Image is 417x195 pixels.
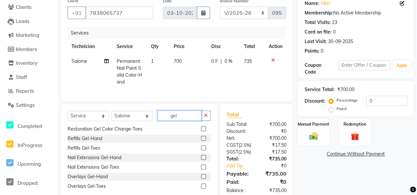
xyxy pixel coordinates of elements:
[222,121,256,128] div: Sub Total:
[256,187,291,194] div: ₹735.00
[2,60,56,67] a: Inventory
[304,98,325,105] div: Discount:
[170,39,207,54] th: Price
[256,128,291,135] div: ₹0
[256,149,291,156] div: ₹17.50
[68,126,142,133] div: Restoration Gel Color Change-Toes
[339,60,390,70] input: Enter Offer / Coupon Code
[304,48,319,55] div: Points:
[158,110,201,121] input: Search or Scan
[68,7,86,19] button: +91
[68,164,119,171] div: Nail Extensions Gel-Toes
[256,135,291,142] div: ₹700.00
[207,39,240,54] th: Disc
[240,142,250,148] span: 2.5%
[304,86,334,93] div: Service Total:
[240,39,264,54] th: Total
[264,39,286,54] th: Action
[2,46,56,53] a: Members
[393,61,411,70] button: Apply
[147,39,170,54] th: Qty
[222,170,256,178] div: Payable:
[244,58,252,64] span: 735
[222,162,262,169] a: Add Tip
[222,142,256,149] div: ( )
[226,149,238,155] span: SGST
[68,183,106,190] div: Overlays Gel-Toes
[222,187,256,194] div: Balance :
[174,58,182,64] span: 700
[262,162,291,169] div: ₹0
[2,32,56,39] a: Marketing
[337,86,354,93] div: ₹700.00
[68,27,291,39] div: Services
[304,38,326,45] div: Last Visit:
[16,32,39,38] span: Marketing
[333,29,335,36] div: 0
[336,97,357,103] label: Percentage
[16,102,35,108] span: Settings
[16,60,38,66] span: Inventory
[16,18,29,24] span: Leads
[304,10,333,16] div: Membership:
[68,154,121,161] div: Nail Extensions Gel-Hand
[222,178,256,186] div: Paid:
[226,111,242,118] span: Total
[256,170,291,178] div: ₹735.00
[304,62,339,76] div: Coupon Code
[16,46,37,52] span: Members
[320,48,323,55] div: 0
[68,135,102,142] div: Refills Gel-Hand
[2,87,56,95] a: Reports
[2,4,56,11] a: Clients
[2,18,56,25] a: Leads
[304,29,331,36] div: Card on file:
[304,10,407,16] div: No Active Membership
[221,58,222,65] span: |
[222,156,256,162] div: Total:
[304,19,330,26] div: Total Visits:
[299,151,412,158] a: Continue Without Payment
[17,180,38,186] span: Dropped
[343,121,366,127] label: Redemption
[2,74,56,81] a: Staff
[240,149,250,155] span: 2.5%
[113,39,147,54] th: Service
[256,142,291,149] div: ₹17.50
[222,149,256,156] div: ( )
[17,161,41,167] span: Upcoming
[336,106,346,112] label: Fixed
[85,7,153,19] input: Search by Name/Mobile/Email/Code
[68,173,108,180] div: Overlays Gel-Hand
[151,58,154,64] span: 1
[224,58,232,65] span: 0 %
[332,19,337,26] div: 23
[16,74,27,80] span: Staff
[68,39,113,54] th: Technician
[17,142,42,148] span: InProgress
[256,121,291,128] div: ₹700.00
[68,145,100,152] div: Refills Gel-Toes
[298,121,329,127] label: Manual Payment
[328,38,353,45] div: 30-09-2025
[16,88,34,94] span: Reports
[348,131,362,142] img: _gift.svg
[72,58,87,64] span: Salome
[256,156,291,162] div: ₹735.00
[226,142,239,148] span: CGST
[256,178,291,186] div: ₹0
[17,123,42,129] span: Completed
[222,128,256,135] div: Discount:
[16,4,31,10] span: Clients
[2,102,56,109] a: Settings
[307,131,320,141] img: _cash.svg
[117,58,142,85] span: Permanent Nail Paint Solid Color-Hand
[211,58,218,65] span: 0 F
[222,135,256,142] div: Net:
